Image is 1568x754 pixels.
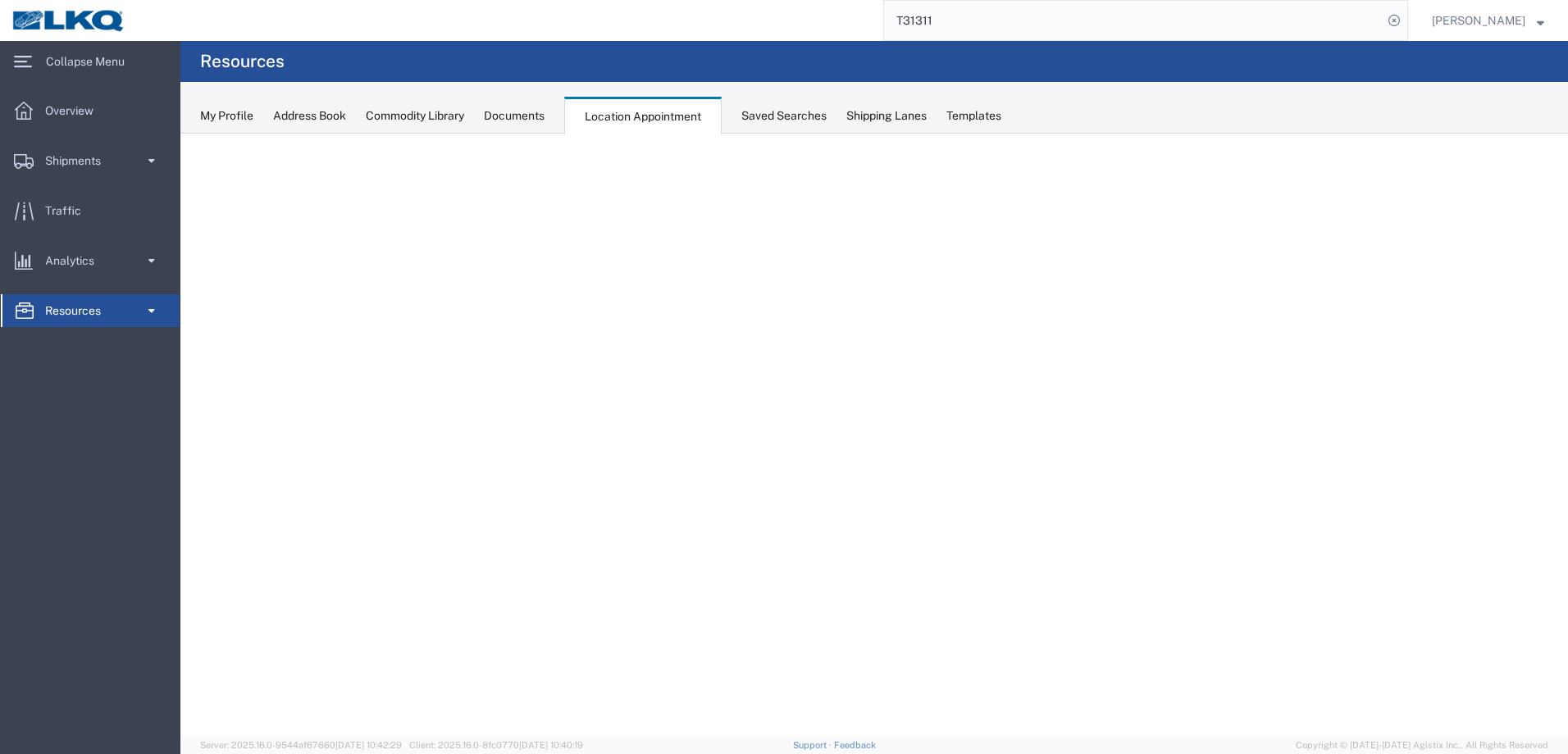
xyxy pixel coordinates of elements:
[180,134,1568,737] iframe: FS Legacy Container
[1296,738,1548,752] span: Copyright © [DATE]-[DATE] Agistix Inc., All Rights Reserved
[11,8,126,33] img: logo
[366,107,464,125] div: Commodity Library
[564,97,722,134] div: Location Appointment
[45,194,93,227] span: Traffic
[273,107,346,125] div: Address Book
[1,144,180,177] a: Shipments
[793,740,834,750] a: Support
[200,107,253,125] div: My Profile
[519,740,583,750] span: [DATE] 10:40:19
[846,107,927,125] div: Shipping Lanes
[834,740,876,750] a: Feedback
[484,107,545,125] div: Documents
[884,1,1383,40] input: Search for shipment number, reference number
[1,294,180,327] a: Resources
[46,45,136,78] span: Collapse Menu
[45,144,112,177] span: Shipments
[946,107,1001,125] div: Templates
[200,740,402,750] span: Server: 2025.16.0-9544af67660
[335,740,402,750] span: [DATE] 10:42:29
[1,194,180,227] a: Traffic
[1,244,180,277] a: Analytics
[741,107,827,125] div: Saved Searches
[1,94,180,127] a: Overview
[1431,11,1545,30] button: [PERSON_NAME]
[45,94,105,127] span: Overview
[200,41,285,82] h4: Resources
[1432,11,1525,30] span: Ryan Gledhill
[45,294,112,327] span: Resources
[45,244,106,277] span: Analytics
[409,740,583,750] span: Client: 2025.16.0-8fc0770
